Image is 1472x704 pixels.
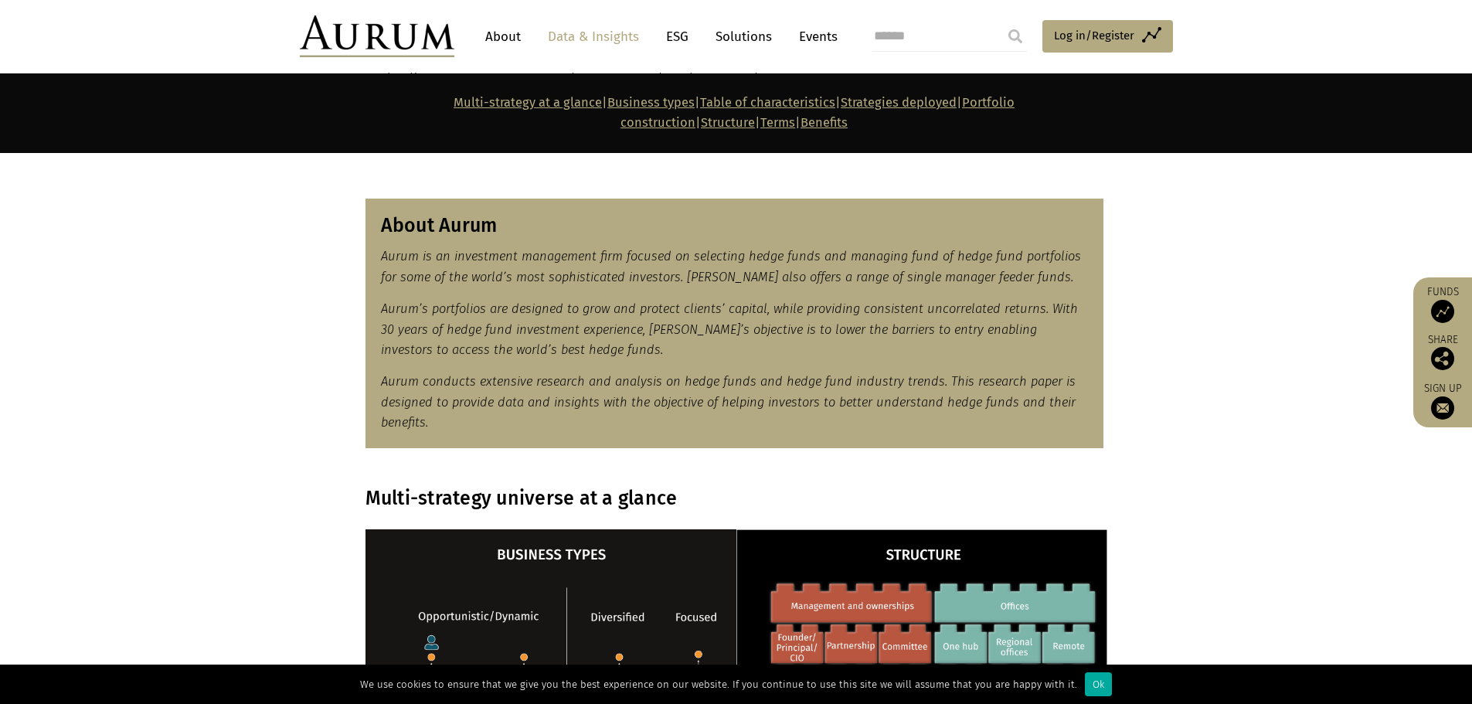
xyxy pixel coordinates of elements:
[454,95,1015,130] strong: | | | | | |
[700,95,835,110] a: Table of characteristics
[381,249,1081,284] em: Aurum is an investment management firm focused on selecting hedge funds and managing fund of hedg...
[1431,300,1454,323] img: Access Funds
[540,22,647,51] a: Data & Insights
[791,22,838,51] a: Events
[658,22,696,51] a: ESG
[1421,335,1464,370] div: Share
[1000,21,1031,52] input: Submit
[801,115,848,130] a: Benefits
[1431,347,1454,370] img: Share this post
[381,214,1088,237] h3: About Aurum
[1421,285,1464,323] a: Funds
[708,22,780,51] a: Solutions
[841,95,957,110] a: Strategies deployed
[760,115,795,130] a: Terms
[701,115,755,130] a: Structure
[1421,382,1464,420] a: Sign up
[454,95,602,110] a: Multi-strategy at a glance
[795,115,801,130] strong: |
[365,487,1103,510] h3: Multi-strategy universe at a glance
[1054,26,1134,45] span: Log in/Register
[1042,20,1173,53] a: Log in/Register
[1085,672,1112,696] div: Ok
[381,374,1076,430] em: Aurum conducts extensive research and analysis on hedge funds and hedge fund industry trends. Thi...
[478,22,529,51] a: About
[381,301,1078,357] em: Aurum’s portfolios are designed to grow and protect clients’ capital, while providing consistent ...
[300,15,454,57] img: Aurum
[607,95,695,110] a: Business types
[1431,396,1454,420] img: Sign up to our newsletter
